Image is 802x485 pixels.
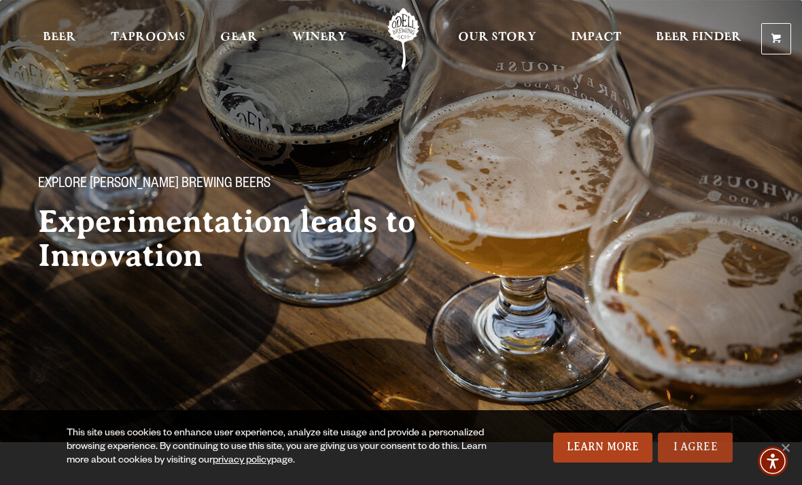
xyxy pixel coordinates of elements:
[647,8,750,69] a: Beer Finder
[67,427,507,468] div: This site uses cookies to enhance user experience, analyze site usage and provide a personalized ...
[34,8,85,69] a: Beer
[213,456,271,467] a: privacy policy
[102,8,194,69] a: Taprooms
[449,8,545,69] a: Our Story
[43,32,76,43] span: Beer
[378,8,429,69] a: Odell Home
[38,176,271,194] span: Explore [PERSON_NAME] Brewing Beers
[111,32,186,43] span: Taprooms
[658,433,733,463] a: I Agree
[220,32,258,43] span: Gear
[38,205,462,273] h2: Experimentation leads to Innovation
[758,446,788,476] div: Accessibility Menu
[211,8,266,69] a: Gear
[553,433,653,463] a: Learn More
[292,32,347,43] span: Winery
[656,32,742,43] span: Beer Finder
[571,32,621,43] span: Impact
[562,8,630,69] a: Impact
[283,8,355,69] a: Winery
[458,32,536,43] span: Our Story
